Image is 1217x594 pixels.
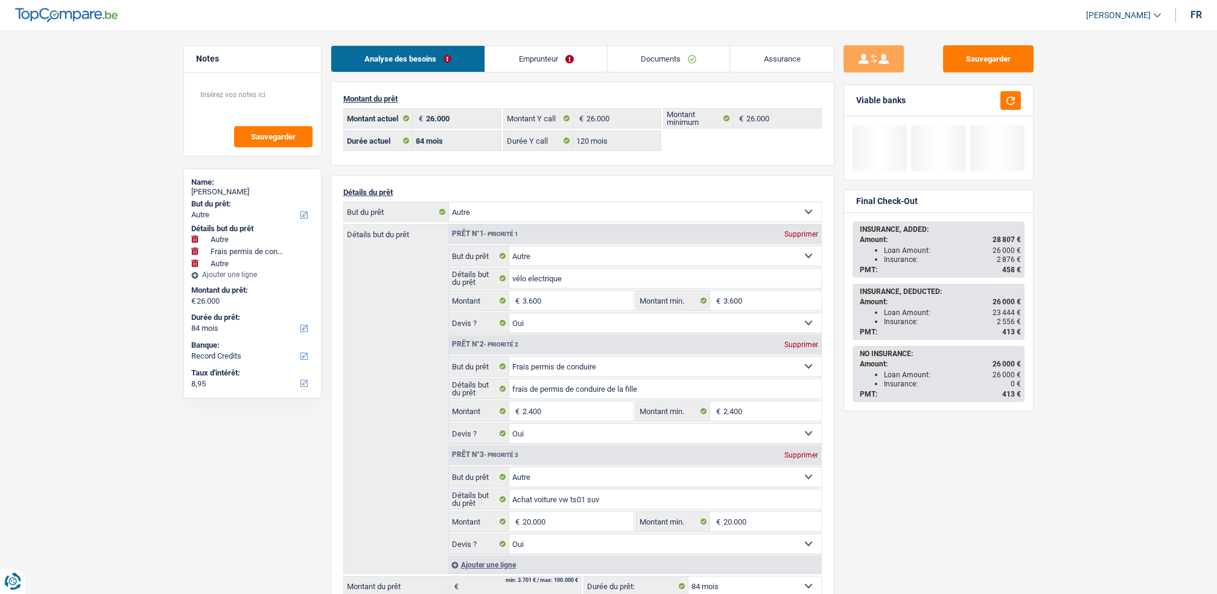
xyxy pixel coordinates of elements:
[449,230,521,238] div: Prêt n°1
[860,287,1021,296] div: INSURANCE, DEDUCTED:
[884,246,1021,255] div: Loan Amount:
[993,371,1021,379] span: 26 000 €
[484,341,518,348] span: - Priorité 2
[993,308,1021,317] span: 23 444 €
[449,490,510,509] label: Détails but du prêt
[884,380,1021,388] div: Insurance:
[449,379,510,398] label: Détails but du prêt
[860,360,1021,368] div: Amount:
[484,231,518,237] span: - Priorité 1
[191,296,195,306] span: €
[449,424,510,443] label: Devis ?
[860,266,1021,274] div: PMT:
[993,298,1021,306] span: 26 000 €
[449,467,510,487] label: But du prêt
[993,246,1021,255] span: 26 000 €
[191,313,311,322] label: Durée du prêt:
[608,46,730,72] a: Documents
[344,225,448,238] label: Détails but du prêt
[884,371,1021,379] div: Loan Amount:
[943,45,1034,72] button: Sauvegarder
[856,196,918,206] div: Final Check-Out
[1086,10,1151,21] span: [PERSON_NAME]
[860,350,1021,358] div: NO INSURANCE:
[884,255,1021,264] div: Insurance:
[191,368,311,378] label: Taux d'intérêt:
[860,298,1021,306] div: Amount:
[509,401,523,421] span: €
[733,109,746,128] span: €
[343,188,822,197] p: Détails du prêt
[637,291,710,310] label: Montant min.
[730,46,834,72] a: Assurance
[234,126,313,147] button: Sauvegarder
[993,360,1021,368] span: 26 000 €
[449,291,510,310] label: Montant
[449,451,521,459] div: Prêt n°3
[449,246,510,266] label: But du prêt
[449,313,510,333] label: Devis ?
[1011,380,1021,388] span: 0 €
[196,54,309,64] h5: Notes
[997,255,1021,264] span: 2 876 €
[504,131,573,150] label: Durée Y call
[710,512,723,531] span: €
[191,177,314,187] div: Name:
[710,291,723,310] span: €
[344,131,413,150] label: Durée actuel
[449,340,521,348] div: Prêt n°2
[449,512,510,531] label: Montant
[860,328,1021,336] div: PMT:
[506,578,578,583] div: min: 3.701 € / max: 100.000 €
[191,187,314,197] div: [PERSON_NAME]
[856,95,906,106] div: Viable banks
[710,401,723,421] span: €
[997,318,1021,326] span: 2 556 €
[1076,5,1161,25] a: [PERSON_NAME]
[485,46,607,72] a: Emprunteur
[781,341,821,348] div: Supprimer
[509,291,523,310] span: €
[993,235,1021,244] span: 28 807 €
[573,109,586,128] span: €
[1002,328,1021,336] span: 413 €
[449,401,510,421] label: Montant
[191,224,314,234] div: Détails but du prêt
[191,270,314,279] div: Ajouter une ligne
[1002,390,1021,398] span: 413 €
[637,401,710,421] label: Montant min.
[191,199,311,209] label: But du prêt:
[884,318,1021,326] div: Insurance:
[413,109,426,128] span: €
[449,534,510,554] label: Devis ?
[637,512,710,531] label: Montant min.
[664,109,733,128] label: Montant minimum
[344,202,449,222] label: But du prêt
[781,231,821,238] div: Supprimer
[504,109,573,128] label: Montant Y call
[191,340,311,350] label: Banque:
[509,512,523,531] span: €
[884,308,1021,317] div: Loan Amount:
[448,556,821,573] div: Ajouter une ligne
[449,269,510,288] label: Détails but du prêt
[251,133,296,141] span: Sauvegarder
[343,94,822,103] p: Montant du prêt
[860,390,1021,398] div: PMT:
[331,46,485,72] a: Analyse des besoins
[484,452,518,458] span: - Priorité 3
[781,452,821,459] div: Supprimer
[1190,9,1202,21] div: fr
[344,109,413,128] label: Montant actuel
[860,235,1021,244] div: Amount:
[15,8,118,22] img: TopCompare Logo
[449,357,510,376] label: But du prêt
[860,225,1021,234] div: INSURANCE, ADDED:
[191,286,311,295] label: Montant du prêt:
[1002,266,1021,274] span: 458 €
